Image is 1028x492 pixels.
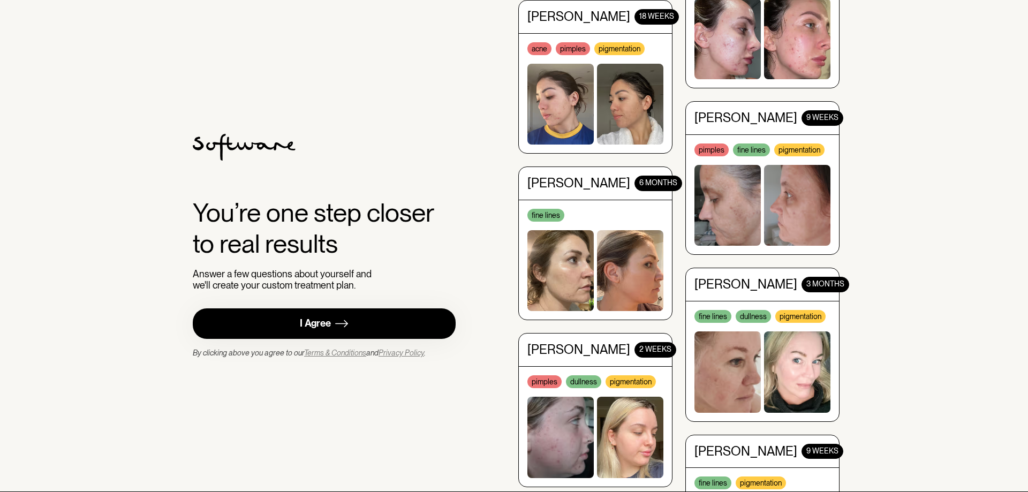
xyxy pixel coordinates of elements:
[694,442,797,458] div: [PERSON_NAME]
[634,341,676,357] div: 2 WEEKS
[527,175,630,190] div: [PERSON_NAME]
[193,198,456,259] div: You’re one step closer to real results
[193,308,456,339] a: I Agree
[379,349,424,357] a: Privacy Policy
[193,347,426,358] div: By clicking above you agree to our and .
[634,8,679,24] div: 18 WEEKS
[694,109,797,125] div: [PERSON_NAME]
[694,276,797,291] div: [PERSON_NAME]
[802,276,849,291] div: 3 MONTHS
[566,374,601,387] div: dullness
[300,317,331,330] div: I Agree
[527,208,564,221] div: fine lines
[556,41,590,54] div: pimples
[527,8,630,24] div: [PERSON_NAME]
[527,41,551,54] div: acne
[775,309,826,322] div: pigmentation
[634,175,682,190] div: 6 months
[802,109,843,125] div: 9 WEEKS
[193,268,376,291] div: Answer a few questions about yourself and we'll create your custom treatment plan.
[694,309,731,322] div: fine lines
[802,442,843,458] div: 9 WEEKS
[774,142,825,155] div: pigmentation
[527,374,562,387] div: pimples
[527,341,630,357] div: [PERSON_NAME]
[606,374,656,387] div: pigmentation
[736,475,786,488] div: pigmentation
[733,142,770,155] div: fine lines
[736,309,771,322] div: dullness
[304,349,366,357] a: Terms & Conditions
[594,41,645,54] div: pigmentation
[694,142,729,155] div: pimples
[694,475,731,488] div: fine lines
